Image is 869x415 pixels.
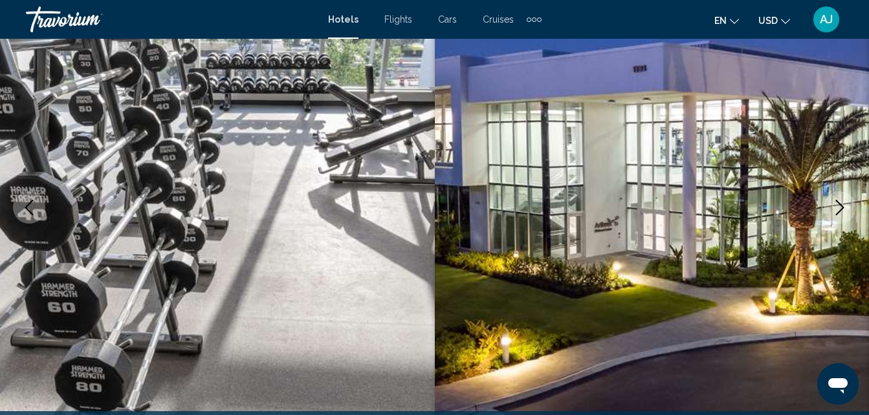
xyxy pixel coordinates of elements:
[714,16,727,26] span: en
[758,16,778,26] span: USD
[13,191,45,224] button: Previous image
[26,6,315,32] a: Travorium
[384,14,412,25] a: Flights
[438,14,457,25] a: Cars
[527,9,542,30] button: Extra navigation items
[809,6,843,33] button: User Menu
[824,191,856,224] button: Next image
[483,14,514,25] a: Cruises
[758,11,790,30] button: Change currency
[820,13,833,26] span: AJ
[817,363,859,405] iframe: Botón para iniciar la ventana de mensajería
[328,14,358,25] a: Hotels
[714,11,739,30] button: Change language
